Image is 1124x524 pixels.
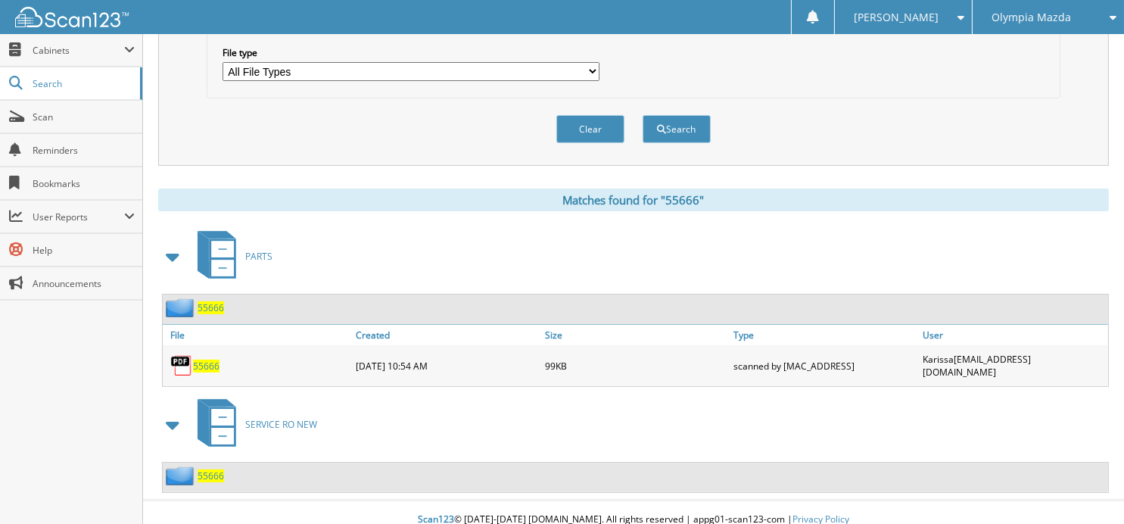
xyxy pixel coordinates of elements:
img: PDF.png [170,354,193,377]
a: 55666 [193,360,220,373]
button: Clear [556,115,624,143]
a: 55666 [198,469,224,482]
span: [PERSON_NAME] [854,13,939,22]
span: PARTS [245,250,272,263]
a: File [163,325,352,345]
button: Search [643,115,711,143]
span: Olympia Mazda [992,13,1071,22]
img: scan123-logo-white.svg [15,7,129,27]
span: Announcements [33,277,135,290]
img: folder2.png [166,298,198,317]
div: 99KB [541,349,730,382]
img: folder2.png [166,466,198,485]
a: 55666 [198,301,224,314]
a: SERVICE RO NEW [188,395,317,454]
a: Type [730,325,919,345]
a: Created [352,325,541,345]
span: User Reports [33,211,124,223]
span: SERVICE RO NEW [245,418,317,431]
span: Reminders [33,144,135,157]
span: Help [33,244,135,257]
span: Cabinets [33,44,124,57]
div: scanned by [MAC_ADDRESS] [730,349,919,382]
span: Bookmarks [33,177,135,190]
a: Size [541,325,730,345]
div: Matches found for "55666" [158,189,1109,211]
label: File type [223,46,599,59]
div: [DATE] 10:54 AM [352,349,541,382]
iframe: Chat Widget [1048,451,1124,524]
a: PARTS [188,226,272,286]
a: User [919,325,1108,345]
span: Scan [33,111,135,123]
span: Search [33,77,132,90]
div: Karissa [EMAIL_ADDRESS][DOMAIN_NAME] [919,349,1108,382]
